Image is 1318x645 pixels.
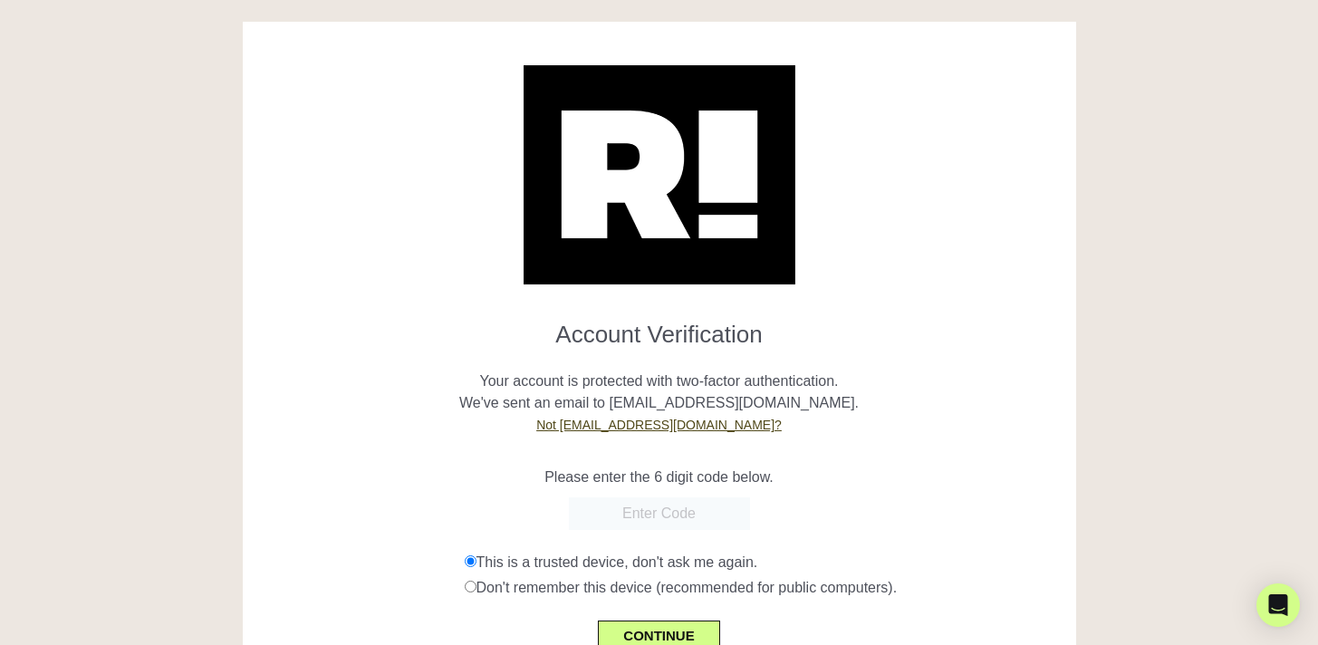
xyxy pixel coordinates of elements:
div: This is a trusted device, don't ask me again. [465,552,1063,573]
a: Not [EMAIL_ADDRESS][DOMAIN_NAME]? [536,418,782,432]
input: Enter Code [569,497,750,530]
div: Don't remember this device (recommended for public computers). [465,577,1063,599]
div: Open Intercom Messenger [1256,583,1300,627]
p: Your account is protected with two-factor authentication. We've sent an email to [EMAIL_ADDRESS][... [256,349,1063,436]
p: Please enter the 6 digit code below. [256,467,1063,488]
img: Retention.com [524,65,795,284]
h1: Account Verification [256,306,1063,349]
